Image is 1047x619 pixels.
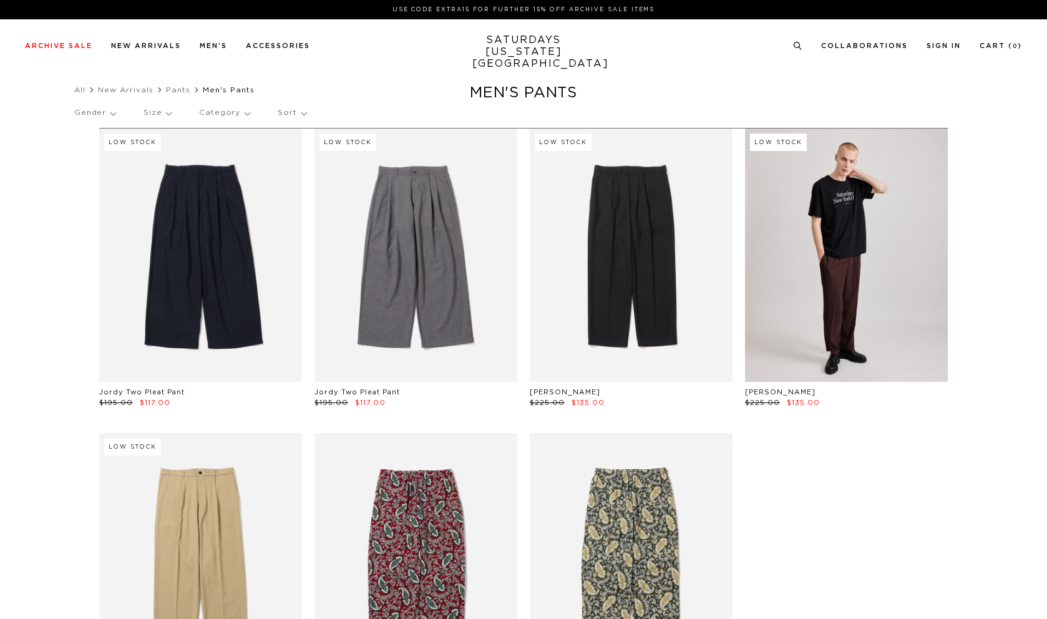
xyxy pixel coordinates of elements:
span: $195.00 [99,399,133,406]
div: Low Stock [104,438,161,456]
div: Low Stock [104,134,161,151]
a: New Arrivals [111,42,181,49]
a: Pants [166,86,190,94]
a: Collaborations [821,42,908,49]
span: $117.00 [140,399,170,406]
span: $117.00 [355,399,386,406]
span: $195.00 [314,399,348,406]
a: SATURDAYS[US_STATE][GEOGRAPHIC_DATA] [472,34,575,70]
small: 0 [1013,44,1018,49]
a: Accessories [246,42,310,49]
a: [PERSON_NAME] [745,389,816,396]
span: $225.00 [745,399,780,406]
p: Sort [278,99,306,127]
a: Cart (0) [980,42,1022,49]
span: $225.00 [530,399,565,406]
p: Use Code EXTRA15 for Further 15% Off Archive Sale Items [30,5,1017,14]
span: Men's Pants [203,86,255,94]
div: Low Stock [750,134,807,151]
a: Archive Sale [25,42,92,49]
p: Size [144,99,171,127]
a: Men's [200,42,227,49]
a: [PERSON_NAME] [530,389,600,396]
div: Low Stock [535,134,592,151]
div: Low Stock [319,134,376,151]
span: $135.00 [572,399,605,406]
a: New Arrivals [98,86,153,94]
a: All [74,86,85,94]
p: Gender [74,99,115,127]
p: Category [199,99,250,127]
a: Jordy Two Pleat Pant [314,389,400,396]
a: Jordy Two Pleat Pant [99,389,185,396]
a: Sign In [927,42,961,49]
span: $135.00 [787,399,820,406]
